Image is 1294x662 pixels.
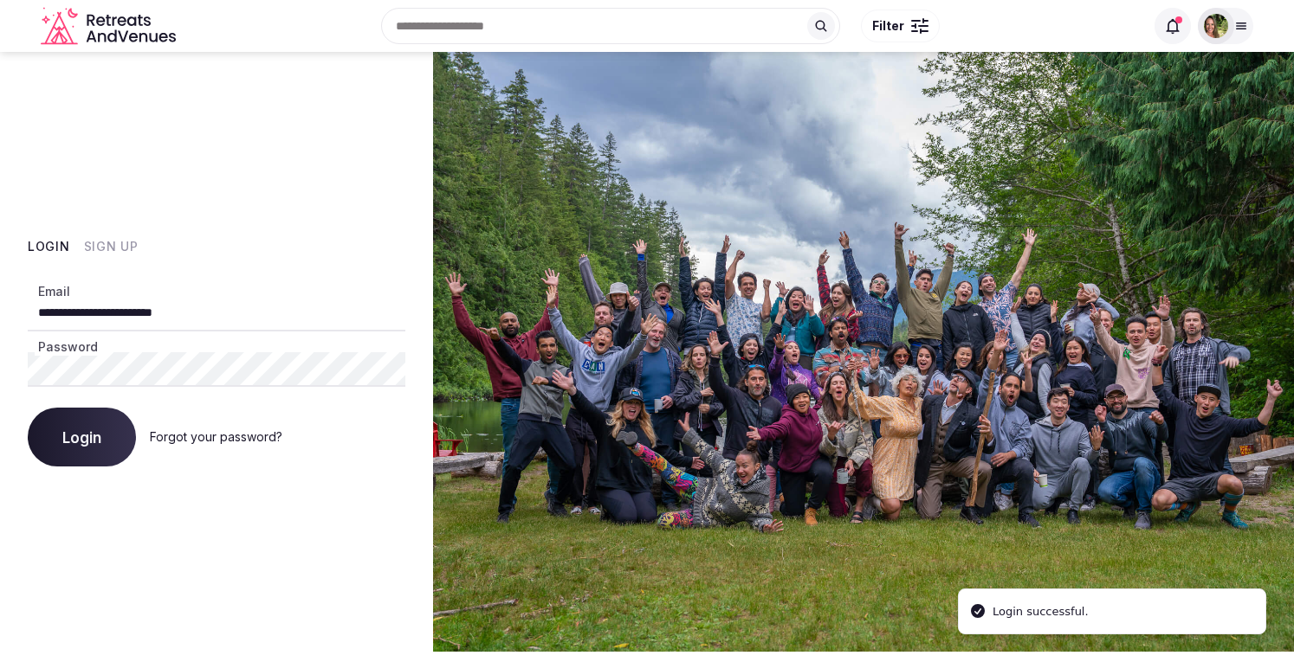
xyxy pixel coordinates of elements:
[28,238,70,255] button: Login
[150,429,282,444] a: Forgot your password?
[993,603,1089,620] div: Login successful.
[433,52,1294,652] img: My Account Background
[861,10,940,42] button: Filter
[1204,14,1228,38] img: Shay Tippie
[41,7,179,46] svg: Retreats and Venues company logo
[41,7,179,46] a: Visit the homepage
[872,17,904,35] span: Filter
[62,428,101,446] span: Login
[28,408,136,466] button: Login
[84,238,139,255] button: Sign Up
